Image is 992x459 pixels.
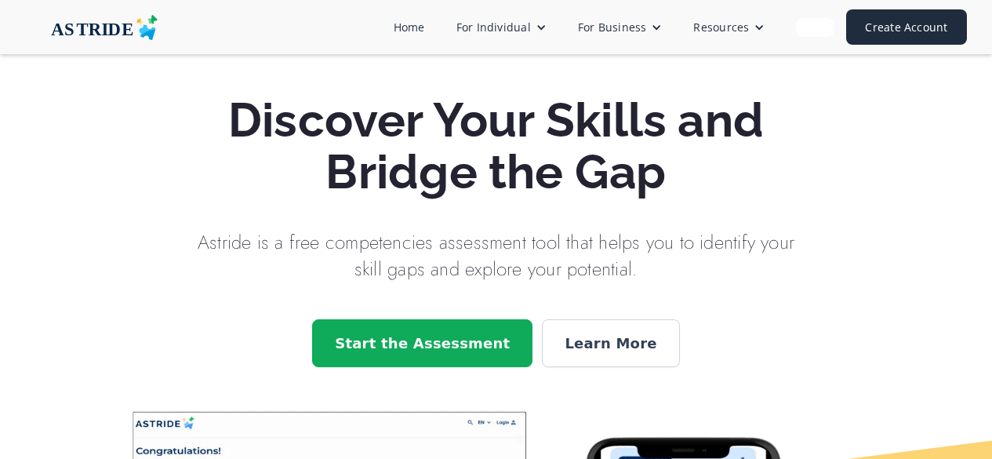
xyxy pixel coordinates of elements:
div: Resources [678,13,780,42]
a: Home [378,13,441,42]
a: Learn More [542,319,679,367]
div: For Business [578,19,647,35]
a: Start the Assessment [312,319,532,367]
h1: Discover Your Skills and Bridge the Gap [195,94,798,198]
a: Create Account [846,9,966,45]
div: For Business [562,13,678,42]
div: Resources [693,19,749,35]
div: Start the Assessment [335,333,510,354]
div: Astride is a free competencies assessment tool that helps you to identify your skill gaps and exp... [195,229,798,282]
div: For Individual [441,13,562,42]
div: For Individual [456,19,531,35]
